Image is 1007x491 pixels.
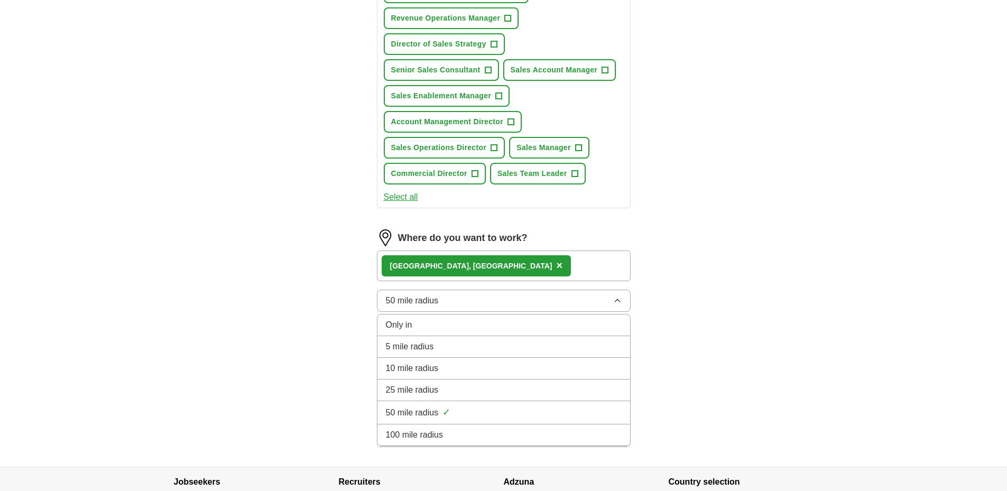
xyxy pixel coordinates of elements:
span: Sales Enablement Manager [391,90,492,101]
button: Senior Sales Consultant [384,59,499,81]
button: × [556,258,562,274]
span: Revenue Operations Manager [391,13,501,24]
span: Sales Account Manager [511,64,598,76]
button: 50 mile radius [377,290,631,312]
span: × [556,260,562,271]
button: Sales Manager [509,137,589,159]
span: Sales Operations Director [391,142,487,153]
div: [GEOGRAPHIC_DATA], [GEOGRAPHIC_DATA] [390,261,552,272]
span: Only in [386,319,412,331]
span: Account Management Director [391,116,503,127]
span: ✓ [442,405,450,420]
span: Sales Manager [516,142,571,153]
span: Commercial Director [391,168,467,179]
button: Revenue Operations Manager [384,7,519,29]
span: 50 mile radius [386,406,439,419]
button: Sales Enablement Manager [384,85,510,107]
span: 10 mile radius [386,362,439,375]
span: 5 mile radius [386,340,434,353]
button: Director of Sales Strategy [384,33,505,55]
button: Sales Operations Director [384,137,505,159]
span: Sales Team Leader [497,168,567,179]
span: Director of Sales Strategy [391,39,486,50]
span: 50 mile radius [386,294,439,307]
span: Senior Sales Consultant [391,64,481,76]
label: Where do you want to work? [398,231,528,245]
span: 100 mile radius [386,429,444,441]
button: Sales Account Manager [503,59,616,81]
button: Account Management Director [384,111,522,133]
button: Commercial Director [384,163,486,184]
button: Select all [384,191,418,203]
span: 25 mile radius [386,384,439,396]
button: Sales Team Leader [490,163,586,184]
img: location.png [377,229,394,246]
